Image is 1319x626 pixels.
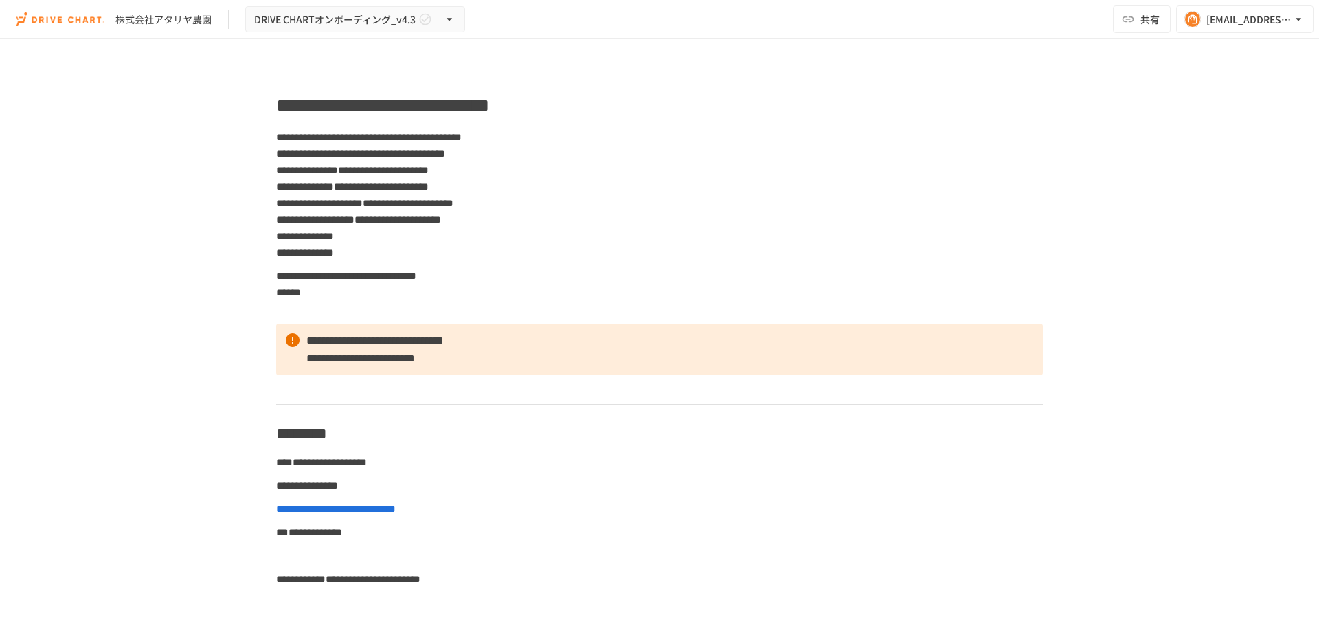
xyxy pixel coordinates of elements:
button: DRIVE CHARTオンボーディング_v4.3 [245,6,465,33]
span: 共有 [1140,12,1160,27]
div: [EMAIL_ADDRESS][DOMAIN_NAME] [1206,11,1292,28]
div: 株式会社アタリヤ農園 [115,12,212,27]
button: 共有 [1113,5,1171,33]
span: DRIVE CHARTオンボーディング_v4.3 [254,11,416,28]
button: [EMAIL_ADDRESS][DOMAIN_NAME] [1176,5,1314,33]
img: i9VDDS9JuLRLX3JIUyK59LcYp6Y9cayLPHs4hOxMB9W [16,8,104,30]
